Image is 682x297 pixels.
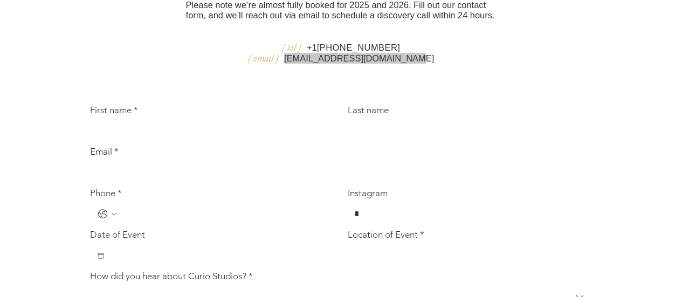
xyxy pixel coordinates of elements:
label: First name [90,105,138,116]
input: Email [90,162,586,183]
label: Email [90,146,119,157]
div: How did you hear about Curio Studios? [90,271,253,282]
input: Location of Event [348,245,586,266]
span: { email } [248,53,279,64]
label: Location of Event [348,229,424,240]
label: Phone [90,188,122,199]
input: Phone. Phone [118,203,328,225]
input: First name [90,120,328,142]
button: Date of Event [97,251,105,260]
label: Instagram [348,188,388,199]
label: Date of Event [90,229,145,240]
input: Instagram [348,203,586,225]
input: Last name [348,120,586,142]
button: Phone. Phone. Select a country code [97,208,118,220]
label: Last name [348,105,389,116]
a: [EMAIL_ADDRESS][DOMAIN_NAME] [284,53,434,63]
